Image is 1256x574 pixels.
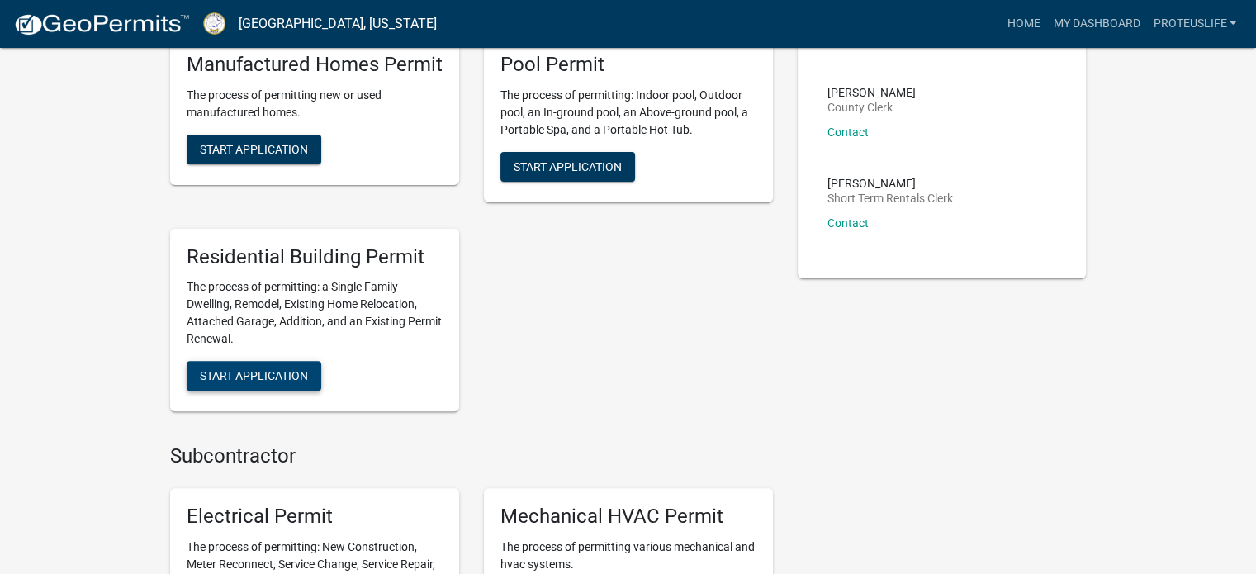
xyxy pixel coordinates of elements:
p: The process of permitting various mechanical and hvac systems. [500,538,756,573]
span: Start Application [200,142,308,155]
p: The process of permitting new or used manufactured homes. [187,87,443,121]
p: [PERSON_NAME] [827,178,953,189]
img: Putnam County, Georgia [203,12,225,35]
p: Short Term Rentals Clerk [827,192,953,204]
a: Contact [827,216,869,230]
button: Start Application [187,361,321,391]
h5: Pool Permit [500,53,756,77]
p: The process of permitting: Indoor pool, Outdoor pool, an In-ground pool, an Above-ground pool, a ... [500,87,756,139]
span: Start Application [200,369,308,382]
h5: Mechanical HVAC Permit [500,505,756,529]
h5: Manufactured Homes Permit [187,53,443,77]
a: Home [1000,8,1046,40]
button: Start Application [187,135,321,164]
p: County Clerk [827,102,916,113]
a: proteuslife [1146,8,1243,40]
h4: Subcontractor [170,444,773,468]
span: Start Application [514,159,622,173]
p: The process of permitting: a Single Family Dwelling, Remodel, Existing Home Relocation, Attached ... [187,278,443,348]
a: My Dashboard [1046,8,1146,40]
button: Start Application [500,152,635,182]
p: [PERSON_NAME] [827,87,916,98]
a: Contact [827,126,869,139]
h5: Electrical Permit [187,505,443,529]
h5: Residential Building Permit [187,245,443,269]
a: [GEOGRAPHIC_DATA], [US_STATE] [239,10,437,38]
